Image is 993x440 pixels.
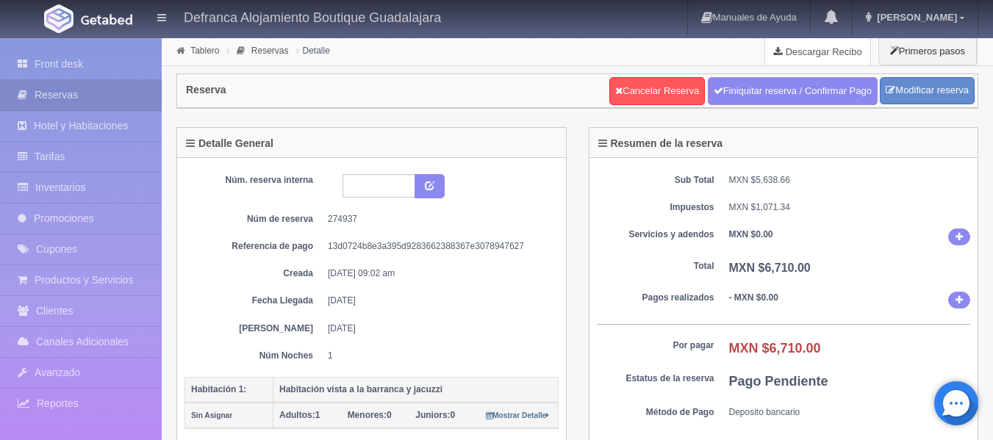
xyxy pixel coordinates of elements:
dt: Por pagar [597,339,714,352]
dt: Referencia de pago [196,240,313,253]
a: Finiquitar reserva / Confirmar Pago [708,77,878,105]
dd: 13d0724b8e3a395d9283662388367e3078947627 [328,240,548,253]
span: 0 [415,410,455,420]
dd: 1 [328,350,548,362]
a: Mostrar Detalle [486,410,550,420]
img: Getabed [81,14,132,25]
dt: Impuestos [597,201,714,214]
dd: MXN $5,638.66 [729,174,971,187]
dd: MXN $1,071.34 [729,201,971,214]
a: Tablero [190,46,219,56]
span: 0 [348,410,392,420]
strong: Menores: [348,410,387,420]
a: Descargar Recibo [765,37,870,66]
dd: [DATE] 09:02 am [328,267,548,280]
dt: Pagos realizados [597,292,714,304]
small: Sin Asignar [191,411,232,419]
dt: Estatus de la reserva [597,372,714,385]
h4: Resumen de la reserva [598,138,723,149]
strong: Adultos: [279,410,315,420]
a: Modificar reserva [880,77,975,104]
li: Detalle [293,43,334,57]
h4: Reserva [186,84,226,95]
dd: [DATE] [328,295,548,307]
b: Habitación 1: [191,384,246,394]
b: MXN $0.00 [729,229,773,239]
dt: Método de Pago [597,406,714,419]
span: [PERSON_NAME] [873,12,957,23]
dt: [PERSON_NAME] [196,322,313,335]
a: Cancelar Reserva [609,77,705,105]
small: Mostrar Detalle [486,411,550,419]
dt: Núm de reserva [196,213,313,226]
strong: Juniors: [415,410,450,420]
dt: Fecha Llegada [196,295,313,307]
b: - MXN $0.00 [729,292,778,303]
dt: Núm Noches [196,350,313,362]
dt: Total [597,260,714,273]
h4: Detalle General [186,138,273,149]
th: Habitación vista a la barranca y jacuzzi [273,377,559,403]
dt: Núm. reserva interna [196,174,313,187]
dt: Servicios y adendos [597,228,714,241]
a: Reservas [251,46,289,56]
dd: 274937 [328,213,548,226]
b: MXN $6,710.00 [729,341,821,356]
span: 1 [279,410,320,420]
button: Primeros pasos [878,37,977,65]
dd: [DATE] [328,322,548,335]
h4: Defranca Alojamiento Boutique Guadalajara [184,7,441,26]
img: Getabed [44,4,74,33]
dd: Deposito bancario [729,406,971,419]
b: MXN $6,710.00 [729,262,811,274]
dt: Creada [196,267,313,280]
dt: Sub Total [597,174,714,187]
b: Pago Pendiente [729,374,828,389]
